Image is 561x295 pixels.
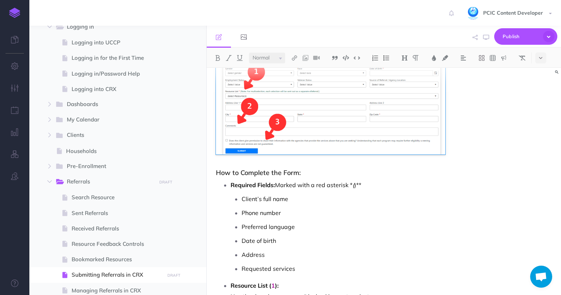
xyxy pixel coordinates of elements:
strong: Required Fields: [231,181,275,189]
span: My Calendar [67,115,151,125]
img: Unordered list button [383,55,390,61]
span: Referrals [67,177,151,187]
p: Preferred language [242,221,446,232]
img: logo-mark.svg [9,8,20,18]
span: Pre-Enrollment [67,162,151,171]
img: Bold button [214,55,221,61]
button: DRAFT [165,271,183,280]
img: Alignment dropdown menu button [460,55,467,61]
a: Open chat [530,266,552,288]
span: 1 [271,282,275,289]
img: dRQN1hrEG1J5t3n3qbq3RfHNZNloSxXOgySS45Hu.jpg [467,7,479,20]
span: Logging in for the First Time [72,54,162,62]
span: Households [66,147,162,156]
small: DRAFT [167,273,180,278]
img: Clear styles button [519,55,525,61]
span: PCIC Content Developer [479,10,547,16]
span: Resource Feedback Controls [72,240,162,248]
img: Code block button [343,55,349,61]
span: Submitting Referrals in CRX [72,270,162,279]
h3: How to Complete the Form: [216,169,446,176]
img: Text color button [431,55,437,61]
p: Requested services [242,263,446,274]
small: DRAFT [159,180,172,185]
span: Dashboards [67,100,151,109]
img: Add video button [313,55,320,61]
p: Address [242,249,446,260]
p: Phone number [242,207,446,218]
span: Logging in/Password Help [72,69,162,78]
p: Date of birth [242,235,446,246]
img: Callout dropdown menu button [500,55,507,61]
img: Paragraph button [412,55,419,61]
img: Underline button [236,55,243,61]
button: Publish [494,28,557,45]
em: ( [352,181,354,189]
p: Client’s full name [242,193,446,204]
img: Text background color button [442,55,448,61]
img: Italic button [225,55,232,61]
img: Add image button [302,55,309,61]
button: DRAFT [156,178,175,186]
span: Search Resource [72,193,162,202]
img: Link button [291,55,298,61]
span: Sent Referrals [72,209,162,218]
span: Publish [503,31,539,42]
span: Logging into UCCP [72,38,162,47]
img: Headings dropdown button [401,55,408,61]
img: Inline code button [354,55,360,61]
span: Received Referrals [72,224,162,233]
img: Blockquote button [332,55,338,61]
p: Marked with a red asterisk * )** [231,179,446,190]
span: Clients [67,131,151,140]
img: Create table button [489,55,496,61]
strong: Resource List ( ): [231,282,279,289]
span: Managing Referrals in CRX [72,286,162,295]
span: Logging into CRX [72,85,162,94]
img: Ordered list button [372,55,379,61]
span: Bookmarked Resources [72,255,162,264]
span: Logging in [67,22,151,32]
